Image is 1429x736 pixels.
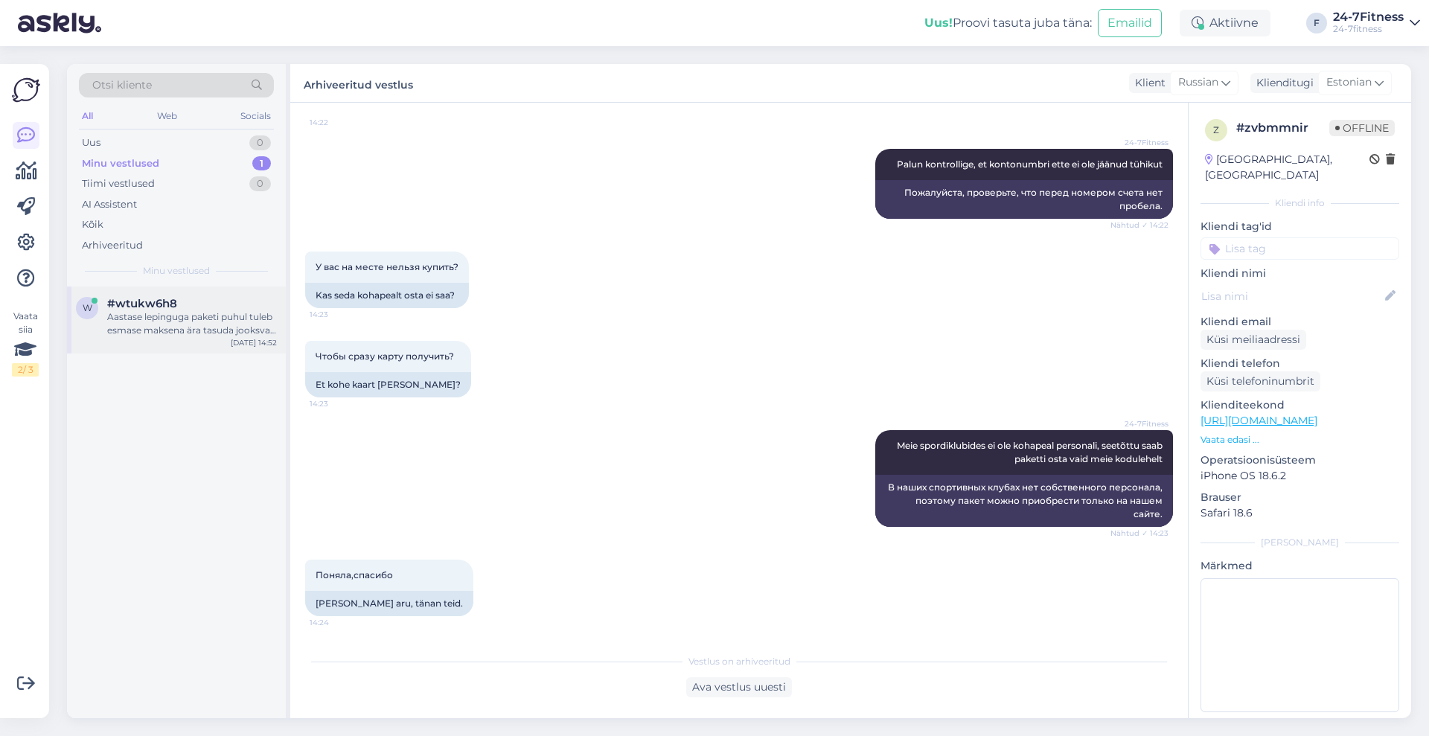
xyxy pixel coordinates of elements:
span: #wtukw6h8 [107,297,177,310]
div: [GEOGRAPHIC_DATA], [GEOGRAPHIC_DATA] [1205,152,1369,183]
img: Askly Logo [12,76,40,104]
div: 0 [249,135,271,150]
span: 14:22 [310,117,365,128]
span: z [1213,124,1219,135]
p: Märkmed [1201,558,1399,574]
div: Klient [1129,75,1166,91]
p: Klienditeekond [1201,397,1399,413]
span: Поняла,спасибо [316,569,393,580]
span: Offline [1329,120,1395,136]
span: 24-7Fitness [1113,418,1169,429]
span: Meie spordiklubides ei ole kohapeal personali, seetõttu saab paketti osta vaid meie kodulehelt [897,440,1165,464]
div: Klienditugi [1250,75,1314,91]
span: Vestlus on arhiveeritud [688,655,790,668]
p: Vaata edasi ... [1201,433,1399,447]
p: Kliendi telefon [1201,356,1399,371]
div: Uus [82,135,100,150]
div: Socials [237,106,274,126]
span: Чтобы сразу карту получить? [316,351,454,362]
div: Et kohe kaart [PERSON_NAME]? [305,372,471,397]
p: Operatsioonisüsteem [1201,452,1399,468]
span: Russian [1178,74,1218,91]
div: 24-7Fitness [1333,11,1404,23]
p: iPhone OS 18.6.2 [1201,468,1399,484]
div: Web [154,106,180,126]
div: [PERSON_NAME] aru, tänan teid. [305,591,473,616]
div: В наших спортивных клубах нет собственного персонала, поэтому пакет можно приобрести только на на... [875,475,1173,527]
div: 2 / 3 [12,363,39,377]
span: Otsi kliente [92,77,152,93]
div: Arhiveeritud [82,238,143,253]
div: Küsi meiliaadressi [1201,330,1306,350]
div: AI Assistent [82,197,137,212]
label: Arhiveeritud vestlus [304,73,413,93]
b: Uus! [924,16,953,30]
div: Ava vestlus uuesti [686,677,792,697]
div: Aktiivne [1180,10,1270,36]
p: Safari 18.6 [1201,505,1399,521]
span: Minu vestlused [143,264,210,278]
span: У вас на месте нельзя купить? [316,261,458,272]
p: Brauser [1201,490,1399,505]
div: Пожалуйста, проверьте, что перед номером счета нет пробела. [875,180,1173,219]
div: Küsi telefoninumbrit [1201,371,1320,391]
div: Proovi tasuta juba täna: [924,14,1092,32]
div: All [79,106,96,126]
p: Kliendi nimi [1201,266,1399,281]
div: 1 [252,156,271,171]
div: 24-7fitness [1333,23,1404,35]
span: 14:23 [310,398,365,409]
button: Emailid [1098,9,1162,37]
input: Lisa nimi [1201,288,1382,304]
div: 0 [249,176,271,191]
span: Estonian [1326,74,1372,91]
div: Kõik [82,217,103,232]
div: [DATE] 14:52 [231,337,277,348]
p: Kliendi tag'id [1201,219,1399,234]
div: Kas seda kohapealt osta ei saa? [305,283,469,308]
span: Nähtud ✓ 14:23 [1110,528,1169,539]
span: 24-7Fitness [1113,137,1169,148]
div: [PERSON_NAME] [1201,536,1399,549]
a: [URL][DOMAIN_NAME] [1201,414,1317,427]
div: Minu vestlused [82,156,159,171]
div: Kliendi info [1201,196,1399,210]
a: 24-7Fitness24-7fitness [1333,11,1420,35]
div: Aastase lepinguga paketi puhul tuleb esmase maksena ära tasuda jooksva kuu ning järgneva terve ku... [107,310,277,337]
span: w [83,302,92,313]
span: Palun kontrollige, et kontonumbri ette ei ole jäänud tühikut [897,159,1163,170]
div: Tiimi vestlused [82,176,155,191]
input: Lisa tag [1201,237,1399,260]
span: 14:23 [310,309,365,320]
div: Vaata siia [12,310,39,377]
p: Kliendi email [1201,314,1399,330]
div: # zvbmmnir [1236,119,1329,137]
span: Nähtud ✓ 14:22 [1110,220,1169,231]
span: 14:24 [310,617,365,628]
div: F [1306,13,1327,33]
